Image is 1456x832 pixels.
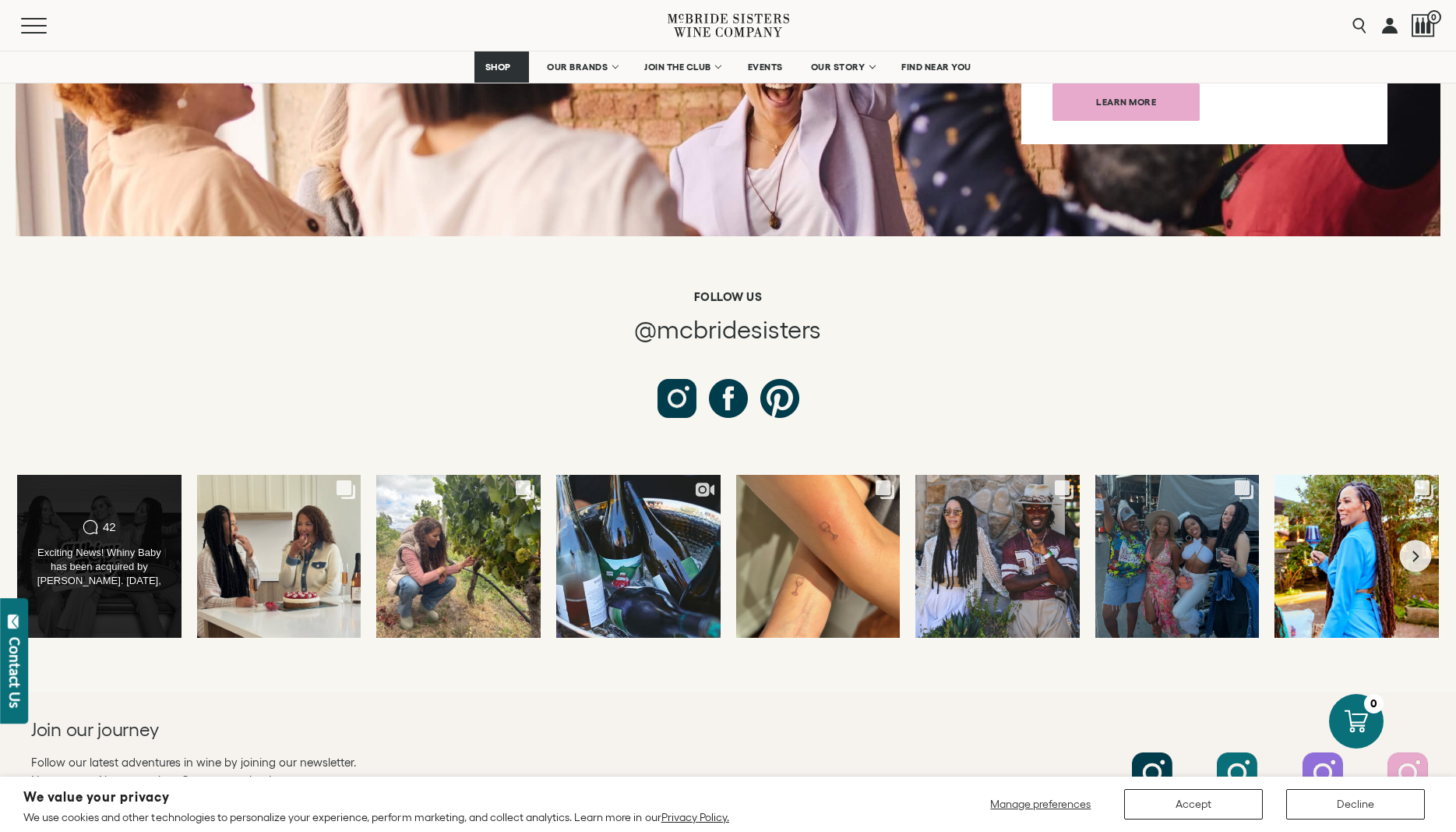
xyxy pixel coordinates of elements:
a: Follow SHE CAN Wines on Instagram She CanWines [1367,752,1448,819]
a: Happy Birthday to our very own ROBIN Today we raise a glass of McBride Sist... [1274,475,1439,638]
a: Privacy Policy. [661,811,729,823]
span: FIND NEAR YOU [901,62,971,73]
h6: Follow us [122,290,1334,304]
h2: We value your privacy [23,791,729,804]
div: 42 [103,520,116,534]
a: OUR BRANDS [537,51,626,83]
h2: Join our journey [31,717,658,742]
div: Exciting News! Whiny Baby has been acquired by [PERSON_NAME]. [DATE], we partnered with founder [... [33,546,165,589]
button: Accept [1124,789,1263,820]
span: EVENTS [748,62,783,73]
span: 0 [1427,10,1441,24]
span: Manage preferences [990,798,1091,810]
button: Decline [1286,789,1425,820]
a: Wine was flowing, music was bumping, and good vibes all around . We had a tim... [915,475,1080,638]
a: JOIN THE CLUB [634,51,730,83]
a: The wine was flowing, the music was soulful, and the energy? Unmatched. Here... [556,475,721,638]
div: 0 [1364,694,1384,713]
a: Follow Black Girl Magic Wines on Instagram Black GirlMagic Wines [1282,752,1363,819]
a: Cooking up something fun (literally!). Can’t wait to share it with you, stay ... [197,475,361,638]
a: Birthday ink 🍷✨ My daughter and I got matching wine glass tattoos as a symb... [736,475,901,638]
p: We use cookies and other technologies to personalize your experience, perform marketing, and coll... [23,810,729,824]
button: Next slide [1400,540,1432,572]
span: JOIN THE CLUB [644,62,711,73]
button: Mobile Menu Trigger [21,18,77,34]
span: SHOP [485,62,511,73]
a: Follow McBride Sisters Collection on Instagram Mcbride SistersCollection [1197,752,1278,819]
span: @mcbridesisters [634,316,821,343]
a: SHOP [474,51,529,83]
p: Follow our latest adventures in wine by joining our newsletter. No pressure. No spamming. Opt out... [31,753,728,789]
span: OUR STORY [811,62,865,73]
a: It’s officially harvest season in California, and we’re out in the vines, che... [376,475,541,638]
a: Follow us on Instagram [657,379,696,418]
button: Manage preferences [981,789,1101,820]
a: Day one of @bluenotejazzfestival was a success! See you all tomorrow at the @... [1095,475,1260,638]
a: EVENTS [738,51,793,83]
a: Learn more [1052,83,1200,121]
a: OUR STORY [801,51,884,83]
span: OUR BRANDS [547,62,608,73]
a: Exciting News! Whiny Baby has been acquired by Gallo. Two years ago, we part... 42 Exciting News!... [17,475,182,638]
span: Learn more [1069,87,1183,117]
div: Contact Us [7,637,23,708]
a: FIND NEAR YOU [891,51,982,83]
a: Follow McBride Sisters on Instagram McbrideSisters [1112,752,1193,819]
